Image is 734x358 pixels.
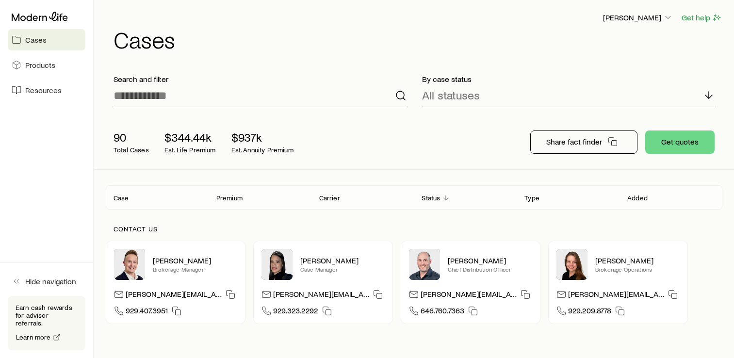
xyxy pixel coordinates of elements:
p: 90 [114,130,149,144]
div: Earn cash rewards for advisor referrals.Learn more [8,296,85,350]
span: Products [25,60,55,70]
p: [PERSON_NAME][EMAIL_ADDRESS][DOMAIN_NAME] [421,289,517,302]
p: Added [627,194,648,202]
span: Cases [25,35,47,45]
p: Brokerage Manager [153,265,237,273]
span: Hide navigation [25,277,76,286]
p: [PERSON_NAME] [603,13,673,22]
div: Client cases [106,185,722,210]
p: Case Manager [300,265,385,273]
p: [PERSON_NAME] [300,256,385,265]
p: Brokerage Operations [595,265,680,273]
span: 929.323.2292 [273,306,318,319]
p: Status [422,194,440,202]
p: Contact us [114,225,715,233]
p: [PERSON_NAME][EMAIL_ADDRESS][DOMAIN_NAME] [273,289,369,302]
button: Share fact finder [530,130,637,154]
a: Products [8,54,85,76]
p: Est. Life Premium [164,146,216,154]
img: Ellen Wall [556,249,587,280]
p: Search and filter [114,74,407,84]
a: Resources [8,80,85,101]
p: By case status [422,74,715,84]
p: Total Cases [114,146,149,154]
button: Hide navigation [8,271,85,292]
img: Elana Hasten [261,249,293,280]
button: [PERSON_NAME] [603,12,673,24]
p: All statuses [422,88,480,102]
p: $937k [231,130,294,144]
button: Get help [681,12,722,23]
p: Est. Annuity Premium [231,146,294,154]
p: [PERSON_NAME][EMAIL_ADDRESS][DOMAIN_NAME] [126,289,222,302]
span: 646.760.7363 [421,306,464,319]
p: Case [114,194,129,202]
p: Type [524,194,539,202]
p: [PERSON_NAME][EMAIL_ADDRESS][DOMAIN_NAME] [568,289,664,302]
img: Derek Wakefield [114,249,145,280]
span: Learn more [16,334,51,341]
p: [PERSON_NAME] [448,256,532,265]
button: Get quotes [645,130,715,154]
p: $344.44k [164,130,216,144]
p: [PERSON_NAME] [595,256,680,265]
p: [PERSON_NAME] [153,256,237,265]
span: 929.209.8778 [568,306,611,319]
p: Share fact finder [546,137,602,146]
img: Dan Pierson [409,249,440,280]
p: Carrier [319,194,340,202]
p: Chief Distribution Officer [448,265,532,273]
p: Premium [216,194,243,202]
a: Cases [8,29,85,50]
p: Earn cash rewards for advisor referrals. [16,304,78,327]
h1: Cases [114,28,722,51]
span: 929.407.3951 [126,306,168,319]
span: Resources [25,85,62,95]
